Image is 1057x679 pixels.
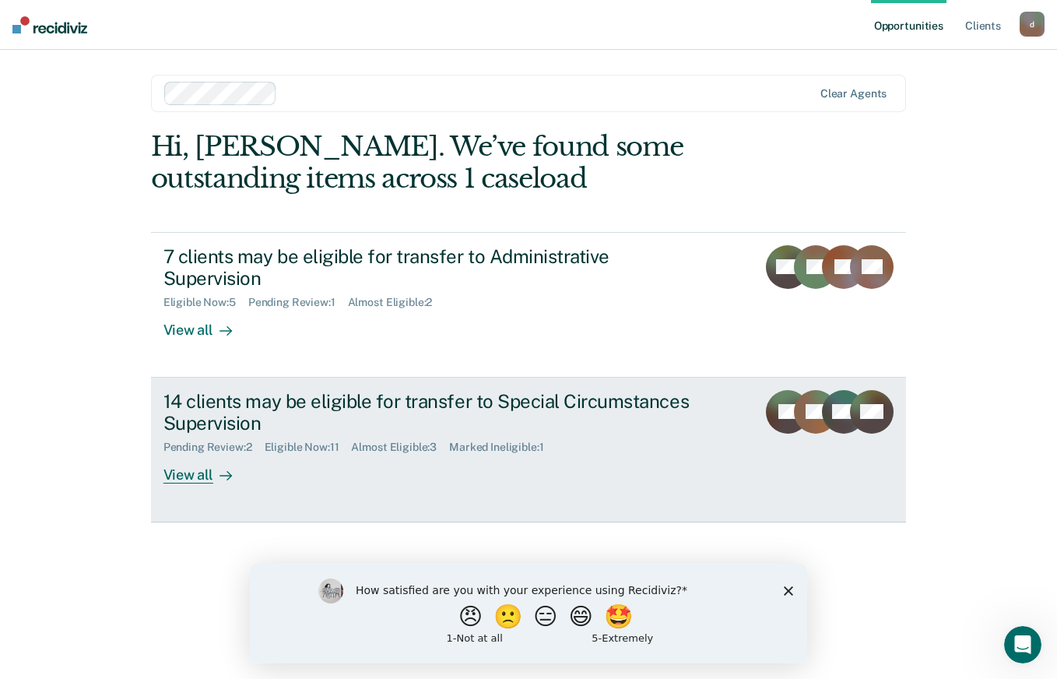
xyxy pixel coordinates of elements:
[163,309,251,339] div: View all
[163,390,710,435] div: 14 clients may be eligible for transfer to Special Circumstances Supervision
[351,441,449,454] div: Almost Eligible : 3
[449,441,556,454] div: Marked Ineligible : 1
[163,454,251,484] div: View all
[248,296,348,309] div: Pending Review : 1
[348,296,445,309] div: Almost Eligible : 2
[151,131,755,195] div: Hi, [PERSON_NAME]. We’ve found some outstanding items across 1 caseload
[265,441,352,454] div: Eligible Now : 11
[151,378,907,522] a: 14 clients may be eligible for transfer to Special Circumstances SupervisionPending Review:2Eligi...
[250,563,807,663] iframe: Survey by Kim from Recidiviz
[1004,626,1041,663] iframe: Intercom live chat
[820,87,887,100] div: Clear agents
[163,296,248,309] div: Eligible Now : 5
[163,441,265,454] div: Pending Review : 2
[151,232,907,378] a: 7 clients may be eligible for transfer to Administrative SupervisionEligible Now:5Pending Review:...
[12,16,87,33] img: Recidiviz
[163,245,710,290] div: 7 clients may be eligible for transfer to Administrative Supervision
[1020,12,1045,37] button: d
